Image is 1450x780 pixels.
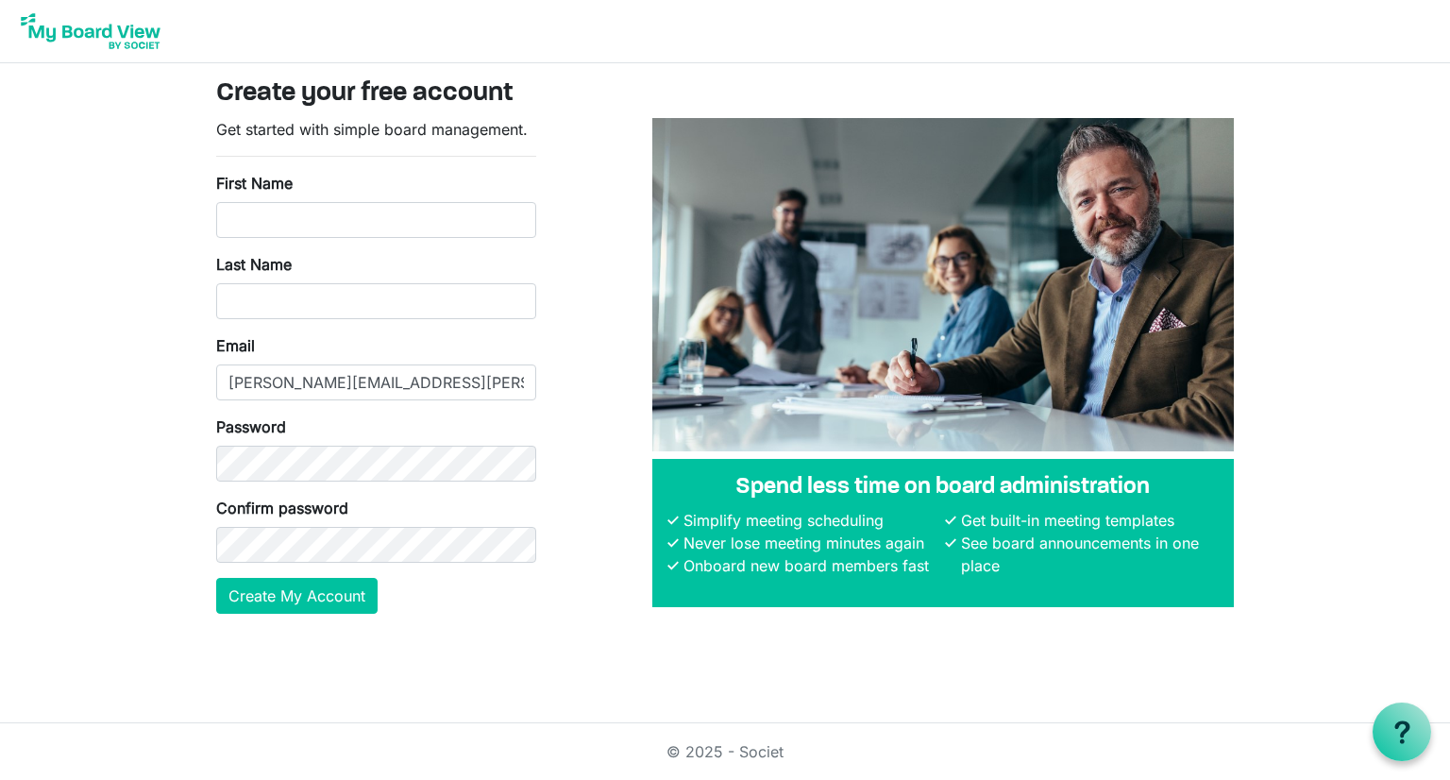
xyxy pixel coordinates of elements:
[679,532,941,554] li: Never lose meeting minutes again
[679,554,941,577] li: Onboard new board members fast
[216,78,1234,110] h3: Create your free account
[15,8,166,55] img: My Board View Logo
[652,118,1234,451] img: A photograph of board members sitting at a table
[667,474,1219,501] h4: Spend less time on board administration
[216,497,348,519] label: Confirm password
[666,742,784,761] a: © 2025 - Societ
[956,532,1219,577] li: See board announcements in one place
[216,334,255,357] label: Email
[216,253,292,276] label: Last Name
[679,509,941,532] li: Simplify meeting scheduling
[216,172,293,195] label: First Name
[216,120,528,139] span: Get started with simple board management.
[216,415,286,438] label: Password
[216,578,378,614] button: Create My Account
[956,509,1219,532] li: Get built-in meeting templates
